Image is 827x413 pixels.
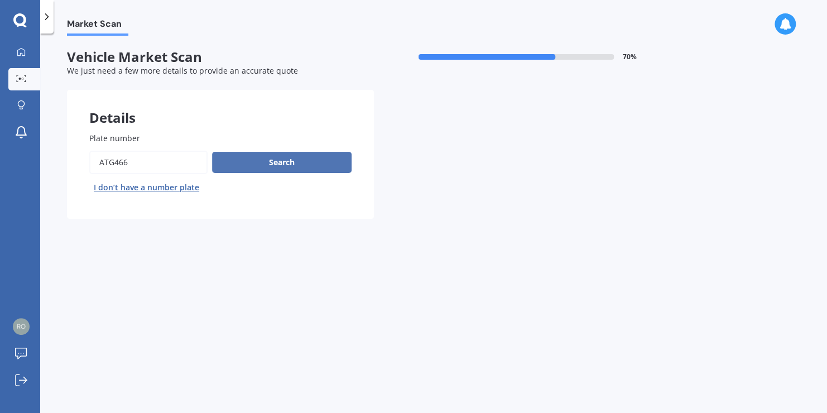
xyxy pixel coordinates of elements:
span: Vehicle Market Scan [67,49,374,65]
span: Market Scan [67,18,128,33]
span: We just need a few more details to provide an accurate quote [67,65,298,76]
button: Search [212,152,352,173]
input: Enter plate number [89,151,208,174]
span: 70 % [623,53,637,61]
div: Details [67,90,374,123]
img: dcdc0edeccdd2d8d646a3080117c3456 [13,318,30,335]
button: I don’t have a number plate [89,179,204,196]
span: Plate number [89,133,140,143]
